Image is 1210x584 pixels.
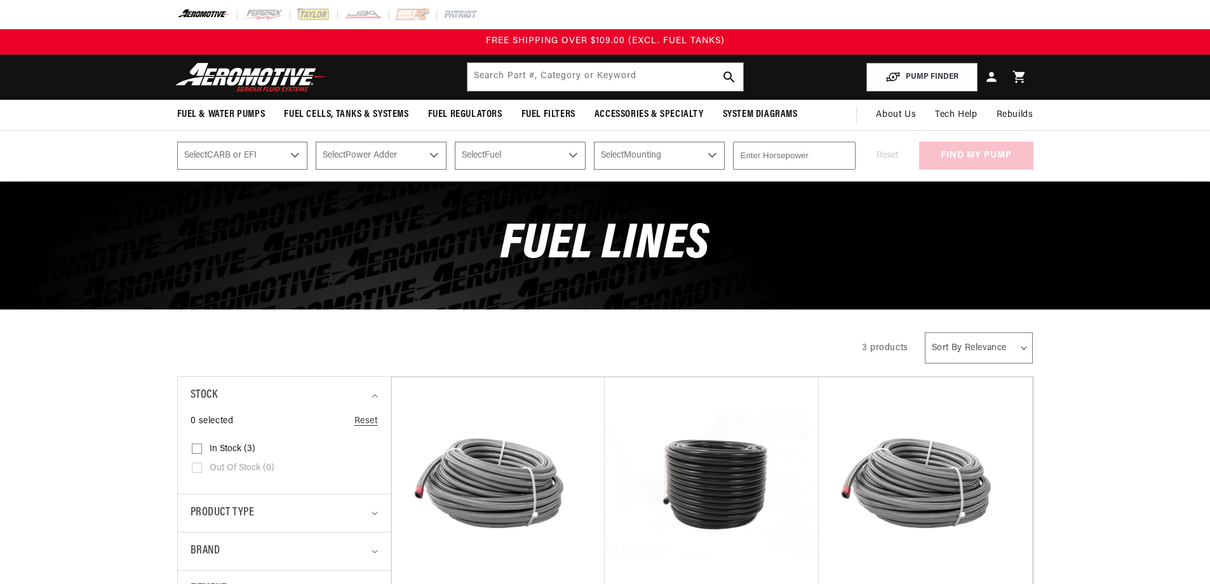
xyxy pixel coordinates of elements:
[191,504,255,522] span: Product type
[987,100,1043,130] summary: Rebuilds
[862,343,908,353] span: 3 products
[455,142,586,170] select: Fuel
[512,100,585,130] summary: Fuel Filters
[191,377,378,414] summary: Stock (0 selected)
[210,463,274,474] span: Out of stock (0)
[172,62,331,92] img: Aeromotive
[733,142,856,170] input: Enter Horsepower
[210,444,255,455] span: In stock (3)
[713,100,807,130] summary: System Diagrams
[191,533,378,570] summary: Brand (0 selected)
[715,63,743,91] button: search button
[501,220,709,270] span: Fuel Lines
[177,108,266,121] span: Fuel & Water Pumps
[191,494,378,532] summary: Product type (0 selected)
[866,63,978,92] button: PUMP FINDER
[595,108,704,121] span: Accessories & Specialty
[191,386,218,405] span: Stock
[876,110,916,119] span: About Us
[191,414,234,428] span: 0 selected
[585,100,713,130] summary: Accessories & Specialty
[935,108,977,122] span: Tech Help
[168,100,275,130] summary: Fuel & Water Pumps
[428,108,502,121] span: Fuel Regulators
[521,108,575,121] span: Fuel Filters
[594,142,725,170] select: Mounting
[354,414,378,428] a: Reset
[419,100,512,130] summary: Fuel Regulators
[925,100,986,130] summary: Tech Help
[191,542,220,560] span: Brand
[177,142,308,170] select: CARB or EFI
[866,100,925,130] a: About Us
[316,142,447,170] select: Power Adder
[486,36,725,46] span: FREE SHIPPING OVER $109.00 (EXCL. FUEL TANKS)
[997,108,1033,122] span: Rebuilds
[467,63,743,91] input: Search by Part Number, Category or Keyword
[723,108,798,121] span: System Diagrams
[284,108,408,121] span: Fuel Cells, Tanks & Systems
[274,100,418,130] summary: Fuel Cells, Tanks & Systems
